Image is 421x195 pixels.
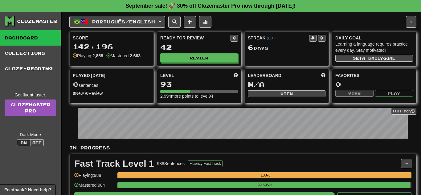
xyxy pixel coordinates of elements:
[119,172,411,178] div: 100%
[248,43,325,51] div: Day s
[335,80,413,88] div: 0
[248,90,325,97] button: View
[4,187,51,193] span: Open feedback widget
[73,72,105,79] span: Played [DATE]
[160,80,238,88] div: 93
[74,182,114,192] div: Mastered: 984
[73,35,150,41] div: Score
[160,72,174,79] span: Level
[5,92,56,98] div: Get fluent faster.
[86,91,89,96] strong: 0
[74,172,114,182] div: Playing: 988
[125,3,296,9] strong: September sale! 🚀 30% off Clozemaster Pro now through [DATE]!
[160,43,238,51] div: 42
[106,53,141,59] div: Mastered:
[73,90,150,96] div: New / Review
[73,91,75,96] strong: 0
[157,160,185,167] div: 988 Sentences
[69,16,165,28] button: Português/English
[92,19,155,24] span: Português / English
[73,80,150,88] div: sentences
[188,160,223,167] button: Fluency Fast Track
[335,41,413,53] div: Learning a language requires practice every day. Stay motivated!
[248,80,265,88] span: N/A
[391,108,416,115] button: Full History
[17,18,57,24] div: Clozemaster
[160,35,231,41] div: Ready for Review
[199,16,211,28] button: More stats
[335,90,374,97] button: View
[248,35,309,41] div: Streak
[92,53,103,58] strong: 2,858
[184,16,196,28] button: Add sentence to collection
[5,132,56,138] div: Dark Mode
[73,80,79,88] span: 0
[168,16,181,28] button: Search sentences
[17,139,31,146] button: On
[362,56,383,60] span: a daily
[335,55,413,62] button: Seta dailygoal
[160,93,238,99] div: 2,994 more points to level 94
[335,72,413,79] div: Favorites
[248,43,254,51] span: 6
[69,145,416,151] p: In Progress
[234,72,238,79] span: Score more points to level up
[267,36,276,40] a: (EDT)
[375,90,413,97] button: Play
[248,72,281,79] span: Leaderboard
[130,53,141,58] strong: 2,663
[119,182,410,188] div: 99.595%
[74,159,154,168] div: Fast Track Level 1
[335,35,413,41] div: Daily Goal
[30,139,44,146] button: Off
[321,72,325,79] span: This week in points, UTC
[73,43,150,51] div: 142,196
[5,100,56,116] a: ClozemasterPro
[160,53,238,63] button: Review
[73,53,103,59] div: Playing:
